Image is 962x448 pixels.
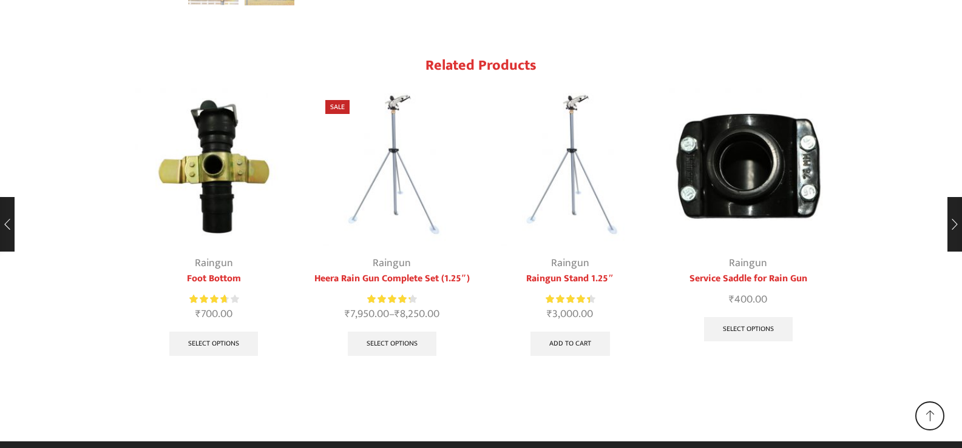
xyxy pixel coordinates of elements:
a: Foot Bottom [135,272,293,286]
img: Service Saddle For Rain Gun [669,88,827,246]
img: Heera Rain Gun Complete Set [313,88,471,246]
bdi: 8,250.00 [395,305,439,323]
span: Related products [425,53,537,78]
span: ₹ [729,290,734,309]
bdi: 700.00 [195,305,232,323]
a: Add to cart: “Raingun Stand 1.25"” [530,332,610,356]
img: Foot Bottom [135,88,293,246]
a: Raingun [195,254,233,272]
span: Rated out of 5 [367,293,410,306]
span: ₹ [395,305,400,323]
div: Rated 4.38 out of 5 [367,293,416,306]
div: 1 / 7 [128,82,300,363]
a: Heera Rain Gun Complete Set (1.25″) [313,272,471,286]
bdi: 7,950.00 [345,305,389,323]
span: – [313,306,471,323]
bdi: 3,000.00 [547,305,593,323]
a: Select options for “Service Saddle for Rain Gun” [704,317,793,341]
bdi: 400.00 [729,290,767,309]
a: Raingun [373,254,411,272]
img: Raingun Stand 1.25" [492,88,649,246]
div: Rated 3.75 out of 5 [189,293,239,306]
div: 3 / 7 [484,82,657,363]
span: ₹ [345,305,350,323]
div: Rated 4.50 out of 5 [546,293,595,306]
div: 4 / 7 [662,82,835,349]
span: ₹ [195,305,201,323]
span: ₹ [547,305,552,323]
span: Rated out of 5 [546,293,590,306]
a: Raingun Stand 1.25″ [492,272,649,286]
span: Sale [325,100,350,114]
a: Select options for “Foot Bottom” [169,332,258,356]
span: Rated out of 5 [189,293,226,306]
a: Select options for “Heera Rain Gun Complete Set (1.25")” [348,332,436,356]
div: 2 / 7 [306,82,478,363]
a: Service Saddle for Rain Gun [669,272,827,286]
a: Raingun [551,254,589,272]
a: Raingun [729,254,767,272]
